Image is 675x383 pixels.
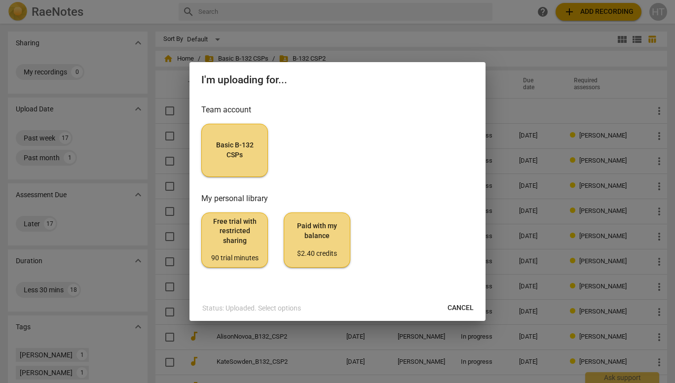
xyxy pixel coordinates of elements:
h3: My personal library [201,193,474,205]
span: Free trial with restricted sharing [210,217,260,263]
h2: I'm uploading for... [201,74,474,86]
button: Basic B-132 CSPs [201,124,268,177]
button: Free trial with restricted sharing90 trial minutes [201,212,268,268]
span: Paid with my balance [292,221,342,258]
div: 90 trial minutes [210,253,260,263]
div: $2.40 credits [292,249,342,259]
button: Cancel [440,299,482,317]
h3: Team account [201,104,474,116]
span: Basic B-132 CSPs [210,140,260,160]
button: Paid with my balance$2.40 credits [284,212,350,268]
span: Cancel [448,303,474,313]
p: Status: Uploaded. Select options [202,303,301,313]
